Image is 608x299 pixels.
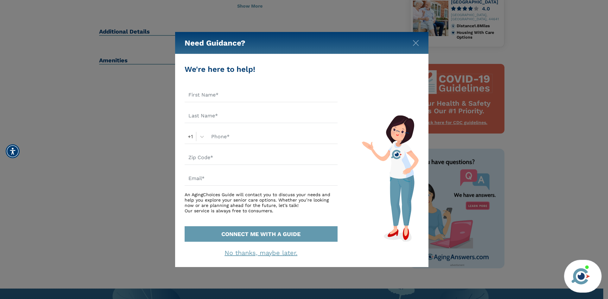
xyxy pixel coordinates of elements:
[185,171,338,186] input: Email*
[185,226,338,242] button: CONNECT ME WITH A GUIDE
[185,88,338,102] input: First Name*
[225,249,297,257] a: No thanks, maybe later.
[185,32,245,54] h5: Need Guidance?
[362,115,419,242] img: match-guide-form.svg
[185,192,338,213] div: An AgingChoices Guide will contact you to discuss your needs and help you explore your senior car...
[413,39,419,45] button: Close
[570,265,592,287] img: avatar
[207,129,338,144] input: Phone*
[413,40,419,46] img: modal-close.svg
[6,144,20,158] div: Accessibility Menu
[185,109,338,123] input: Last Name*
[185,150,338,165] input: Zip Code*
[185,64,338,75] div: We're here to help!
